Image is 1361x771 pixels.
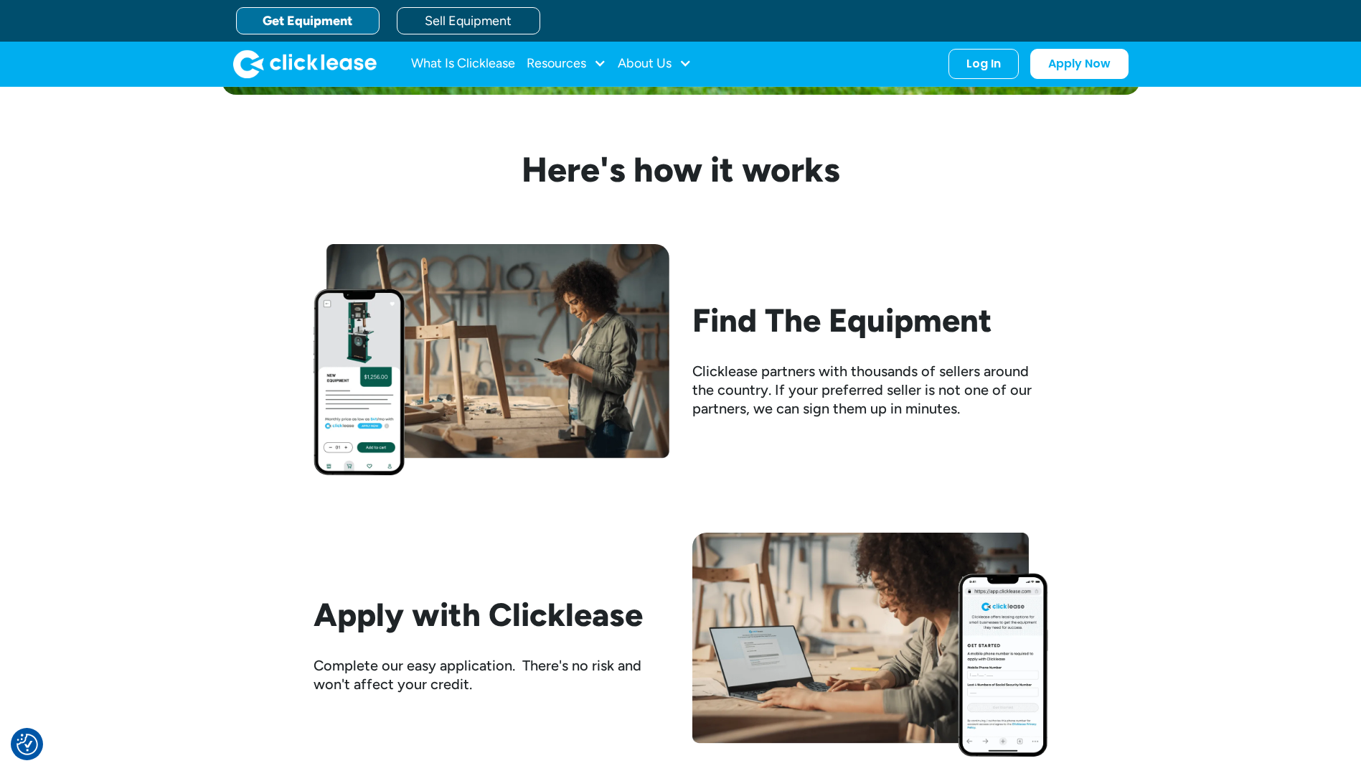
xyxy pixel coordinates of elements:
[17,734,38,755] img: Revisit consent button
[17,734,38,755] button: Consent Preferences
[1030,49,1129,79] a: Apply Now
[966,57,1001,71] div: Log In
[618,50,692,78] div: About Us
[397,7,540,34] a: Sell Equipment
[236,7,380,34] a: Get Equipment
[314,152,1048,187] h3: Here's how it works
[692,362,1048,418] div: Clicklease partners with thousands of sellers around the country. If your preferred seller is not...
[314,244,669,475] img: Woman looking at her phone while standing beside her workbench with half assembled chair
[692,533,1048,756] img: Woman filling out clicklease get started form on her computer
[527,50,606,78] div: Resources
[692,302,1048,339] h2: Find The Equipment
[314,656,669,693] div: Complete our easy application. There's no risk and won't affect your credit.
[314,596,669,633] h2: Apply with Clicklease
[233,50,377,78] img: Clicklease logo
[233,50,377,78] a: home
[411,50,515,78] a: What Is Clicklease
